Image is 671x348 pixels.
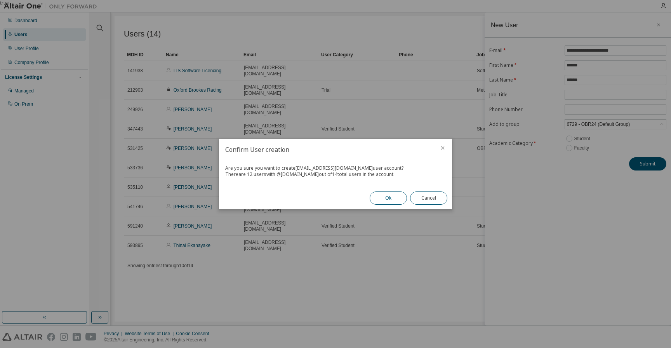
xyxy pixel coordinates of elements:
[219,139,433,160] h2: Confirm User creation
[225,165,446,171] div: Are you sure you want to create [EMAIL_ADDRESS][DOMAIN_NAME] user account?
[440,145,446,151] button: close
[225,171,446,177] div: There are 12 users with @ [DOMAIN_NAME] out of 14 total users in the account.
[370,191,407,205] button: Ok
[410,191,447,205] button: Cancel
